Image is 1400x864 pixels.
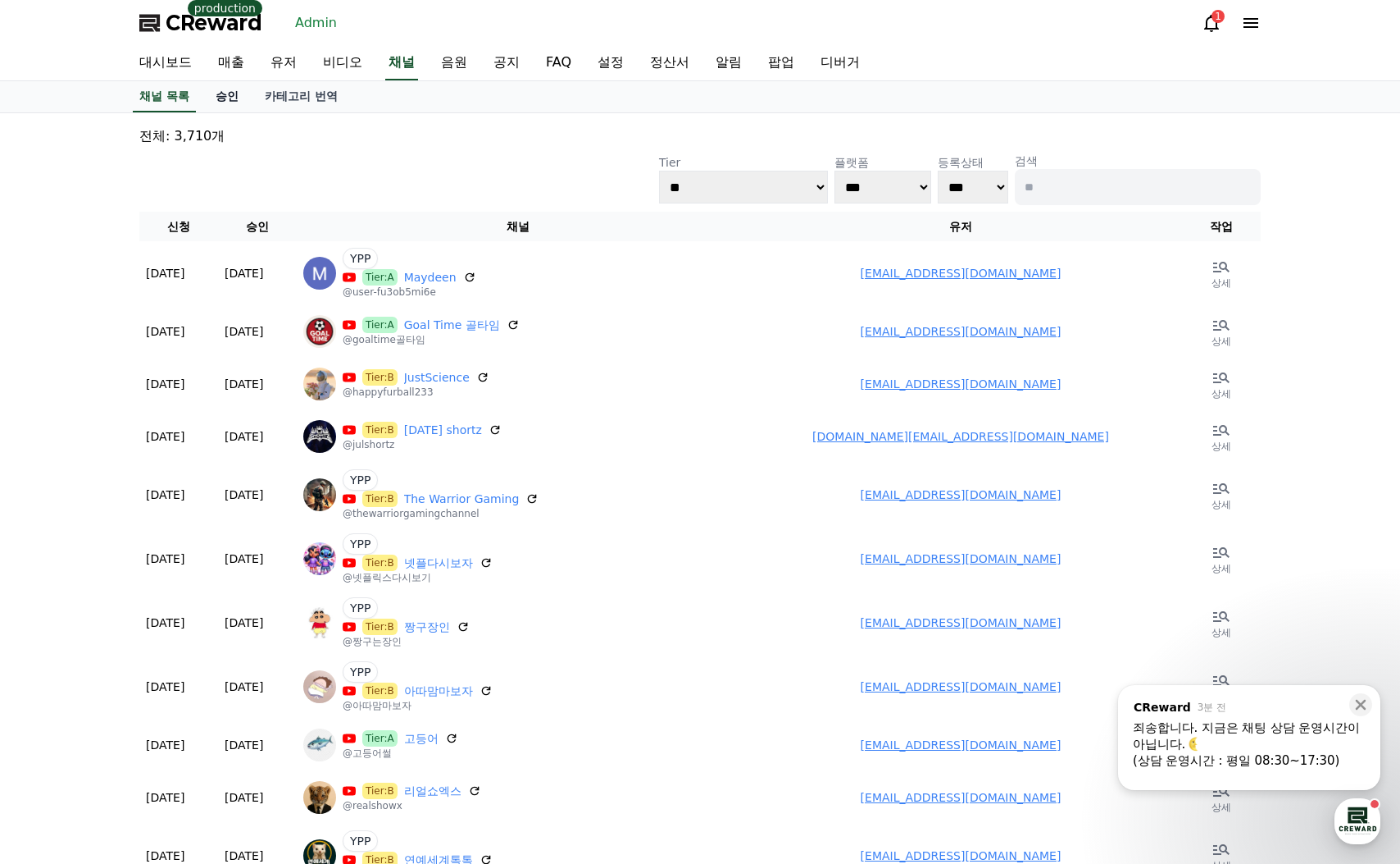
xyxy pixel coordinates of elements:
a: 상세 [1189,364,1254,404]
span: Tier:B [362,369,398,386]
a: [EMAIL_ADDRESS][DOMAIN_NAME] [861,738,1061,752]
span: Tier:B [362,555,398,571]
p: 상세 [1211,335,1231,348]
a: 채널 목록 [133,81,196,112]
p: @happyfurball233 [343,386,489,399]
p: @짱구는장인 [343,635,470,648]
a: 대화 [108,520,211,561]
a: 알림 [702,46,755,80]
img: 넷플다시보자 [303,542,336,575]
a: 상세 [1189,417,1254,456]
p: 상세 [1211,277,1231,290]
a: JustScience [404,369,470,386]
a: 넷플다시보자 [404,555,473,571]
p: [DATE] [146,428,184,445]
a: 상세 [1189,254,1254,293]
p: [DATE] [225,487,263,503]
span: Tier:A [362,730,398,747]
a: 카테고리 번역 [252,81,351,112]
a: Goal Time 골타임 [404,317,500,333]
a: [DOMAIN_NAME][EMAIL_ADDRESS][DOMAIN_NAME] [812,430,1109,443]
span: YPP [343,830,378,852]
a: 짱구장인 [404,619,450,635]
a: [EMAIL_ADDRESS][DOMAIN_NAME] [861,325,1061,338]
img: Maydeen [303,257,336,290]
th: 작업 [1182,212,1261,241]
p: [DATE] [146,487,184,503]
a: 아따맘마보자 [404,683,473,699]
p: [DATE] [146,679,184,695]
a: 승인 [202,81,252,112]
p: [DATE] [225,551,263,567]
span: Tier:B [362,619,398,635]
a: 설정 [584,46,637,80]
p: [DATE] [225,323,263,340]
a: 상세 [1189,667,1254,706]
a: 리얼쇼엑스 [404,783,461,799]
a: 디버거 [807,46,873,80]
a: 상세 [1189,312,1254,351]
a: 상세 [1189,603,1254,642]
p: [DATE] [225,615,263,631]
span: YPP [343,597,378,619]
p: 상세 [1211,498,1231,511]
a: [DATE] shortz [404,422,482,438]
a: [EMAIL_ADDRESS][DOMAIN_NAME] [861,680,1061,693]
p: [DATE] [225,376,263,392]
p: @thewarriorgamingchannel [343,507,539,520]
img: 짱구장인 [303,606,336,639]
p: 상세 [1211,440,1231,453]
p: [DATE] [146,848,184,864]
span: Tier:B [362,783,398,799]
p: [DATE] [146,376,184,392]
p: @고등어썰 [343,747,458,760]
p: [DATE] [225,265,263,281]
p: [DATE] [146,323,184,340]
a: 매출 [205,46,257,80]
p: @realshowx [343,799,481,812]
span: 대화 [150,546,170,559]
th: 채널 [297,212,739,241]
a: 비디오 [310,46,375,80]
a: 상세 [1189,778,1254,817]
a: 상세 [1189,539,1254,578]
a: [EMAIL_ADDRESS][DOMAIN_NAME] [861,616,1061,629]
p: [DATE] [146,737,184,753]
a: [EMAIL_ADDRESS][DOMAIN_NAME] [861,488,1061,501]
span: YPP [343,661,378,683]
a: 상세 [1189,475,1254,514]
p: 검색 [1015,153,1261,169]
a: 홈 [5,520,108,561]
a: 음원 [428,46,480,80]
p: [DATE] [146,615,184,631]
p: [DATE] [146,265,184,281]
a: The Warrior Gaming [404,491,520,507]
p: [DATE] [146,789,184,806]
p: [DATE] [225,737,263,753]
img: Goal Time 골타임 [303,315,336,348]
th: 신청 [139,212,218,241]
p: 등록상태 [938,154,1008,171]
p: 플랫폼 [834,154,931,171]
img: 고등어 [303,729,336,761]
a: 1 [1202,13,1221,33]
a: [EMAIL_ADDRESS][DOMAIN_NAME] [861,267,1061,280]
p: [DATE] [225,789,263,806]
a: FAQ [533,46,584,80]
p: Tier [659,154,828,171]
p: @julshortz [343,438,502,451]
span: Tier:A [362,269,398,286]
img: The Warrior Gaming [303,478,336,511]
a: [EMAIL_ADDRESS][DOMAIN_NAME] [861,552,1061,565]
th: 승인 [218,212,297,241]
a: 대시보드 [126,46,205,80]
a: Maydeen [404,269,457,286]
span: 홈 [52,545,61,558]
a: 팝업 [755,46,807,80]
p: 전체: 3,710개 [139,126,1261,146]
img: 리얼쇼엑스 [303,781,336,814]
a: Admin [289,10,343,36]
p: @user-fu3ob5mi6e [343,286,476,299]
p: [DATE] [225,428,263,445]
img: JustScience [303,368,336,400]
